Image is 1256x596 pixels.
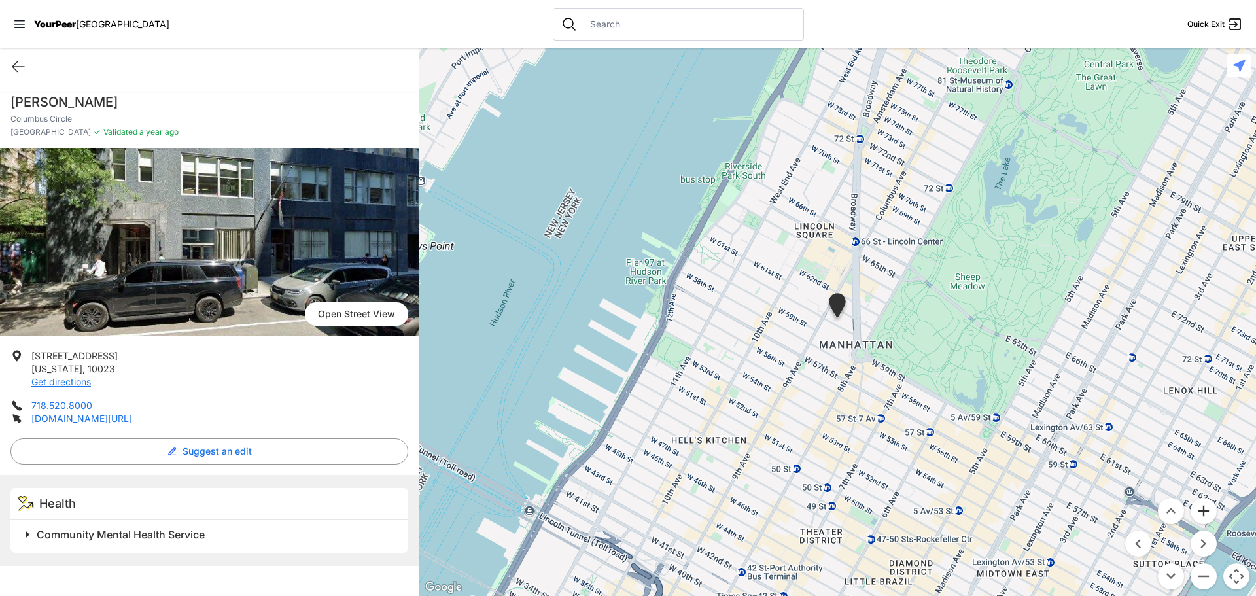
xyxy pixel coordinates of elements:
[10,127,91,137] span: [GEOGRAPHIC_DATA]
[1187,19,1225,29] span: Quick Exit
[1191,563,1217,589] button: Zoom out
[183,445,252,458] span: Suggest an edit
[39,497,76,510] span: Health
[1191,531,1217,557] button: Move right
[31,400,92,411] a: 718.520.8000
[37,528,205,541] span: Community Mental Health Service
[31,363,82,374] span: [US_STATE]
[1158,563,1184,589] button: Move down
[422,579,465,596] img: Google
[137,127,179,137] span: a year ago
[1223,563,1249,589] button: Map camera controls
[76,18,169,29] span: [GEOGRAPHIC_DATA]
[31,413,132,424] a: [DOMAIN_NAME][URL]
[82,363,85,374] span: ,
[1191,498,1217,524] button: Zoom in
[1125,531,1151,557] button: Move left
[1187,16,1243,32] a: Quick Exit
[103,127,137,137] span: Validated
[305,302,408,326] span: Open Street View
[821,288,854,328] div: Columbus Circle
[94,127,101,137] span: ✓
[10,114,408,124] p: Columbus Circle
[31,350,118,361] span: [STREET_ADDRESS]
[10,93,408,111] h1: [PERSON_NAME]
[88,363,115,374] span: 10023
[34,20,169,28] a: YourPeer[GEOGRAPHIC_DATA]
[422,579,465,596] a: Open this area in Google Maps (opens a new window)
[582,18,795,31] input: Search
[10,438,408,465] button: Suggest an edit
[34,18,76,29] span: YourPeer
[31,376,91,387] a: Get directions
[1158,498,1184,524] button: Move up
